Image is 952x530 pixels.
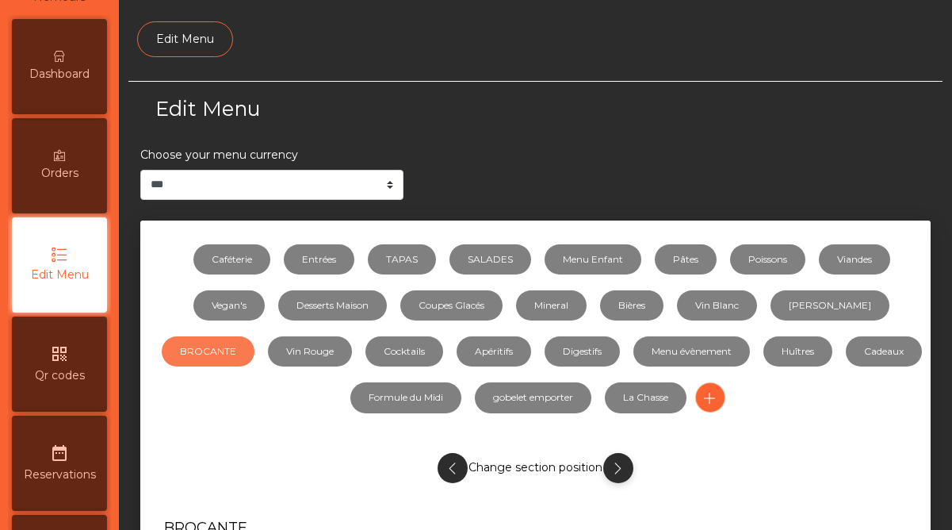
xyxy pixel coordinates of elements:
[193,290,265,321] a: Vegan's
[31,267,89,283] span: Edit Menu
[770,290,889,321] a: [PERSON_NAME]
[284,244,354,275] a: Entrées
[50,344,69,363] i: qr_code
[457,336,531,367] a: Apéritifs
[41,165,78,182] span: Orders
[846,336,922,367] a: Cadeaux
[677,290,757,321] a: Vin Blanc
[155,94,531,123] h3: Edit Menu
[545,244,641,275] a: Menu Enfant
[278,290,387,321] a: Desserts Maison
[350,382,461,413] a: Formule du Midi
[730,244,805,275] a: Poissons
[164,445,907,491] div: Change section position
[140,147,298,163] label: Choose your menu currency
[162,336,254,367] a: BROCANTE
[268,336,352,367] a: Vin Rouge
[50,444,69,463] i: date_range
[365,336,443,367] a: Cocktails
[24,467,96,483] span: Reservations
[545,336,620,367] a: Digestifs
[655,244,717,275] a: Pâtes
[763,336,832,367] a: Huîtres
[449,244,531,275] a: SALADES
[29,66,90,83] span: Dashboard
[475,382,591,413] a: gobelet emporter
[368,244,436,275] a: TAPAS
[516,290,587,321] a: Mineral
[819,244,890,275] a: Viandes
[35,367,85,384] span: Qr codes
[193,244,270,275] a: Caféterie
[633,336,750,367] a: Menu évènement
[400,290,503,321] a: Coupes Glacés
[605,382,686,413] a: La Chasse
[600,290,663,321] a: Bières
[137,21,233,57] a: Edit Menu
